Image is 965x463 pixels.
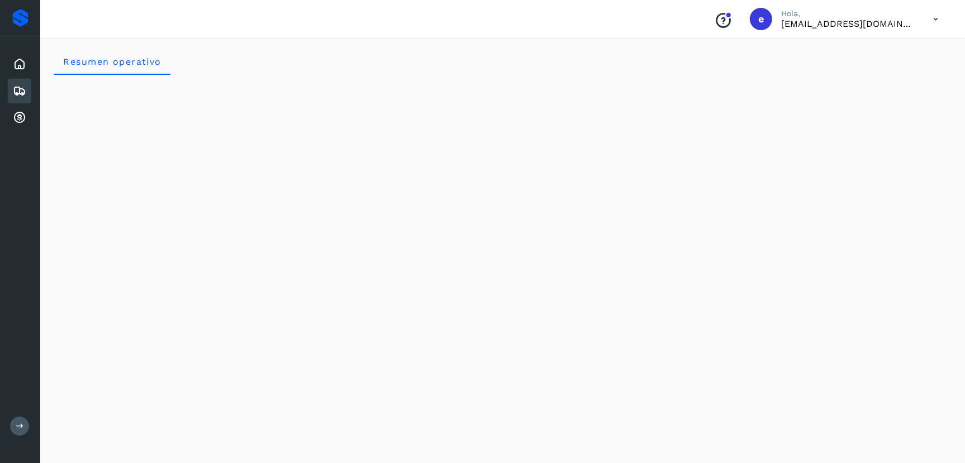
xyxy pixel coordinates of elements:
p: Hola, [781,9,915,18]
div: Embarques [8,79,31,103]
span: Resumen operativo [63,56,161,67]
div: Cuentas por cobrar [8,106,31,130]
p: ebenezer5009@gmail.com [781,18,915,29]
div: Inicio [8,52,31,77]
